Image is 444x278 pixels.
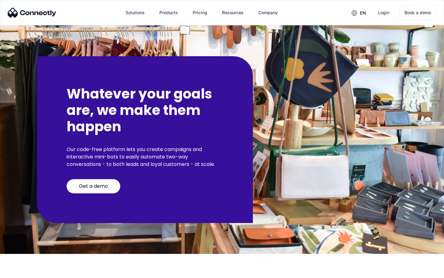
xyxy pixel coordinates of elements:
[6,267,37,276] aside: Language selected: English
[12,267,37,276] ul: Language list
[188,5,212,20] a: Pricing
[67,146,223,168] p: Our code-free platform lets you create campaigns and interactive mini-bots to easily automate two...
[79,183,108,189] div: Get a demo
[399,6,436,20] a: Book a demo
[159,8,178,17] div: Products
[222,8,244,17] div: Resources
[67,179,120,193] a: Get a demo
[378,8,389,17] div: Login
[67,86,223,135] h2: Whatever your goals are, we make them happen
[360,9,366,17] div: en
[373,5,394,20] a: Login
[193,8,207,17] div: Pricing
[125,8,145,17] div: Solutions
[8,8,56,18] img: Connectly Logo
[258,8,278,17] div: Company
